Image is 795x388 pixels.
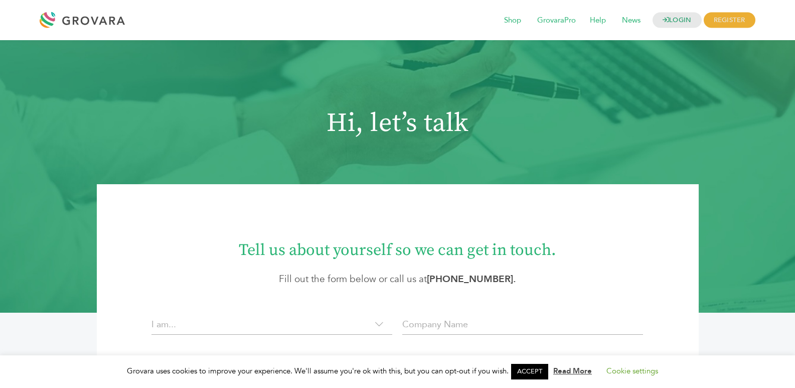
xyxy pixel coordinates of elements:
span: Grovara uses cookies to improve your experience. We'll assume you're ok with this, but you can op... [127,366,668,376]
h1: Hi, let’s talk [52,108,744,139]
a: Read More [553,366,592,376]
a: LOGIN [653,13,702,28]
h1: Tell us about yourself so we can get in touch. [127,232,669,262]
a: GrovaraPro [530,15,583,26]
a: ACCEPT [511,364,548,379]
a: [PHONE_NUMBER] [427,273,513,286]
span: Help [583,11,613,30]
strong: . [427,273,516,286]
p: Fill out the form below or call us at [127,272,669,287]
span: Shop [497,11,528,30]
a: Cookie settings [606,366,658,376]
a: Help [583,15,613,26]
span: News [615,11,648,30]
a: News [615,15,648,26]
span: REGISTER [704,13,755,28]
a: Shop [497,15,528,26]
span: GrovaraPro [530,11,583,30]
label: Company Name [402,318,468,331]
